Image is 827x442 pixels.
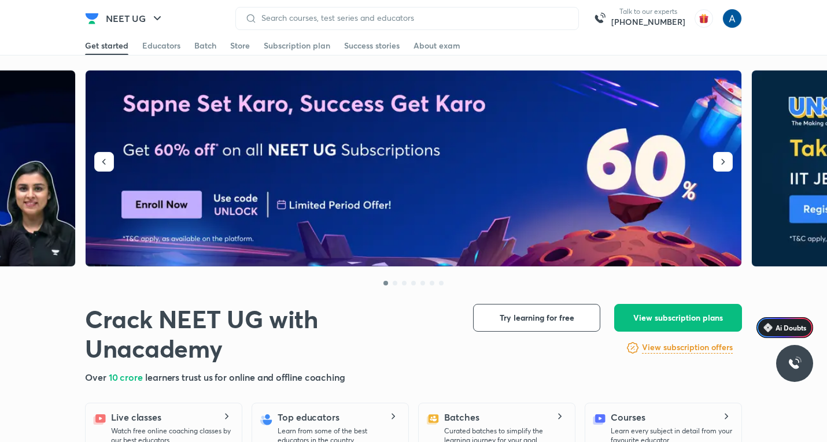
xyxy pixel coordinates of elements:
[776,323,806,332] span: Ai Doubts
[695,9,713,28] img: avatar
[500,312,574,324] span: Try learning for free
[194,36,216,55] a: Batch
[85,12,99,25] img: Company Logo
[85,40,128,51] div: Get started
[763,323,773,332] img: Icon
[344,40,400,51] div: Success stories
[109,371,145,383] span: 10 crore
[264,36,330,55] a: Subscription plan
[611,16,685,28] a: [PHONE_NUMBER]
[99,7,171,30] button: NEET UG
[722,9,742,28] img: Anees Ahmed
[257,13,569,23] input: Search courses, test series and educators
[588,7,611,30] img: call-us
[85,36,128,55] a: Get started
[413,40,460,51] div: About exam
[633,312,723,324] span: View subscription plans
[444,410,479,424] h5: Batches
[413,36,460,55] a: About exam
[230,36,250,55] a: Store
[642,341,733,355] a: View subscription offers
[111,410,161,424] h5: Live classes
[642,341,733,354] h6: View subscription offers
[344,36,400,55] a: Success stories
[194,40,216,51] div: Batch
[85,304,455,363] h1: Crack NEET UG with Unacademy
[145,371,345,383] span: learners trust us for online and offline coaching
[756,317,813,338] a: Ai Doubts
[142,36,180,55] a: Educators
[788,356,802,370] img: ttu
[614,304,742,332] button: View subscription plans
[278,410,339,424] h5: Top educators
[264,40,330,51] div: Subscription plan
[473,304,600,332] button: Try learning for free
[230,40,250,51] div: Store
[142,40,180,51] div: Educators
[85,371,109,383] span: Over
[611,410,645,424] h5: Courses
[611,7,685,16] p: Talk to our experts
